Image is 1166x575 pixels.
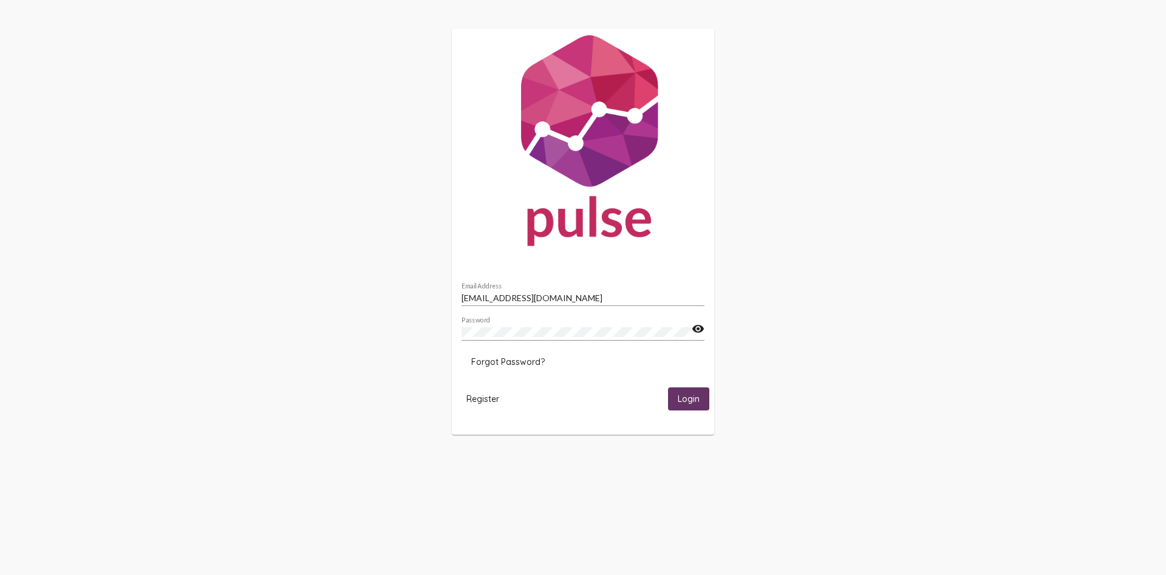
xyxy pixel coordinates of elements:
button: Register [457,387,509,410]
span: Login [678,394,700,405]
mat-icon: visibility [692,322,704,336]
span: Forgot Password? [471,356,545,367]
button: Login [668,387,709,410]
img: Pulse For Good Logo [452,29,714,258]
button: Forgot Password? [462,351,554,373]
span: Register [466,393,499,404]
